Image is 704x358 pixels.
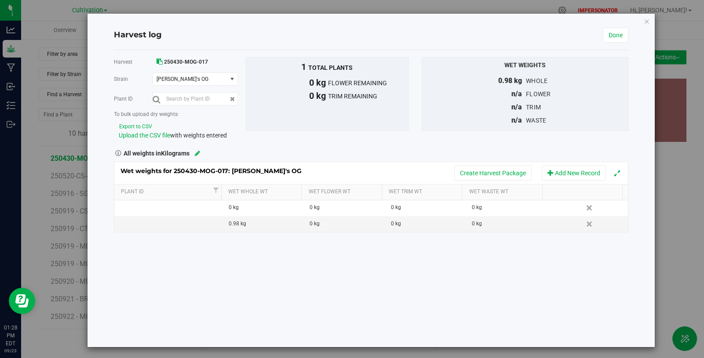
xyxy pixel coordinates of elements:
[114,96,133,102] span: Plant ID
[584,202,597,213] a: Delete
[389,188,459,195] a: Wet Trim Wt
[526,77,547,84] span: whole
[161,150,190,157] span: Kilograms
[308,64,353,71] span: total plants
[472,203,546,212] div: 0 kg
[526,117,546,124] span: waste
[542,166,606,181] button: Add New Record
[584,218,597,230] a: Delete
[229,203,303,212] div: 0 kg
[611,166,624,179] button: Expand
[526,90,551,98] span: flower
[391,203,465,212] div: 0 kg
[328,92,408,101] span: trim remaining
[121,188,211,195] a: Plant Id
[119,131,239,140] div: with weights entered
[114,76,128,82] span: Strain
[114,112,239,117] h5: To bulk upload dry weights:
[153,92,238,105] input: Search by Plant ID
[124,147,190,158] strong: All weights in
[211,184,221,195] a: Filter
[119,123,153,131] button: Export to CSV
[114,59,132,65] span: Harvest
[9,288,35,314] iframe: Resource center
[114,29,162,41] h4: Harvest log
[328,79,408,88] span: flower remaining
[469,188,539,195] a: Wet Waste Wt
[226,73,237,85] span: select
[120,167,310,175] span: Wet weights for 250430-MOG-017: [PERSON_NAME]'s OG
[246,76,328,89] span: 0 kg
[301,61,306,72] span: 1
[164,59,208,65] span: 250430-MOG-017
[229,220,303,228] div: 0.98 kg
[526,104,541,111] span: trim
[119,123,153,130] export-to-csv: wet-weight-harvest-modal
[511,103,522,111] span: n/a
[391,220,465,228] div: 0 kg
[511,116,522,124] span: n/a
[310,220,384,228] div: 0 kg
[246,89,328,102] span: 0 kg
[454,166,532,181] button: Create Harvest Package
[119,132,170,139] span: Upload the CSV file
[310,203,384,212] div: 0 kg
[309,188,379,195] a: Wet Flower Wt
[603,28,628,43] a: Done
[157,76,220,82] span: [PERSON_NAME]'s OG
[498,76,522,85] span: 0.98 kg
[472,220,546,228] div: 0 kg
[504,61,546,69] span: Wet Weights
[228,188,298,195] a: Wet Whole Wt
[511,90,522,98] span: n/a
